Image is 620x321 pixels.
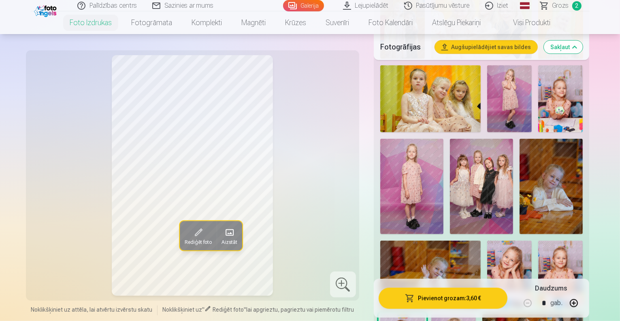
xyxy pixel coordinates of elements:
[275,11,316,34] a: Krūzes
[216,221,242,250] button: Aizstāt
[179,221,216,250] button: Rediģēt foto
[359,11,422,34] a: Foto kalendāri
[221,239,237,246] span: Aizstāt
[31,306,152,314] span: Noklikšķiniet uz attēla, lai atvērtu izvērstu skatu
[246,306,354,313] span: lai apgrieztu, pagrieztu vai piemērotu filtru
[572,1,582,11] span: 2
[435,41,537,54] button: Augšupielādējiet savas bildes
[232,11,275,34] a: Magnēti
[244,306,246,313] span: "
[535,284,567,293] h5: Daudzums
[490,11,560,34] a: Visi produkti
[202,306,205,313] span: "
[182,11,232,34] a: Komplekti
[121,11,182,34] a: Fotogrāmata
[213,306,244,313] span: Rediģēt foto
[544,41,583,54] button: Sakļaut
[550,293,562,313] div: gab.
[60,11,121,34] a: Foto izdrukas
[422,11,490,34] a: Atslēgu piekariņi
[380,41,429,53] h5: Fotogrāfijas
[184,239,211,246] span: Rediģēt foto
[552,1,569,11] span: Grozs
[379,288,508,309] button: Pievienot grozam:3,60 €
[162,306,202,313] span: Noklikšķiniet uz
[316,11,359,34] a: Suvenīri
[34,3,59,17] img: /fa1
